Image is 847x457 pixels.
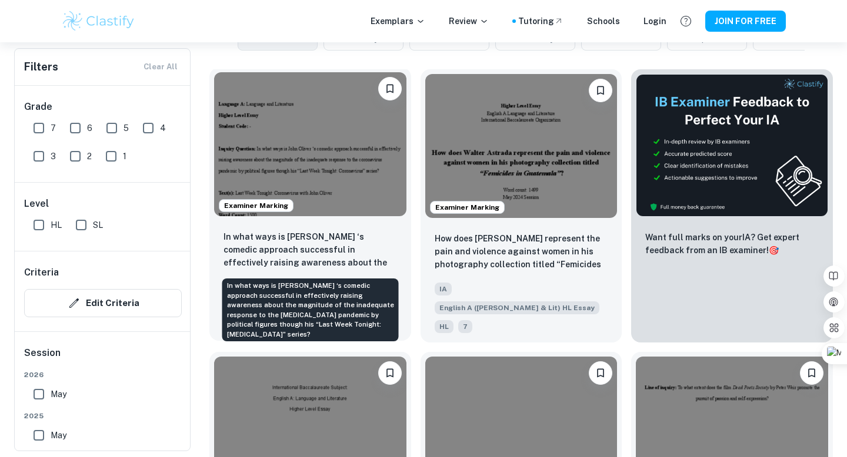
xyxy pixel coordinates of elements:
span: 4 [160,122,166,135]
button: Please log in to bookmark exemplars [378,77,402,100]
span: May [51,429,66,442]
span: 3 [51,150,56,163]
button: Help and Feedback [676,11,696,31]
a: Tutoring [518,15,563,28]
span: 2 [87,150,92,163]
h6: Filters [24,59,58,75]
button: Please log in to bookmark exemplars [800,361,823,385]
h6: Criteria [24,266,59,280]
span: 1 [123,150,126,163]
span: Examiner Marking [431,202,504,213]
img: Thumbnail [636,74,828,217]
img: English A (Lang & Lit) HL Essay IA example thumbnail: In what ways is John Oliver ‘s comedic a [214,72,406,216]
span: 7 [458,320,472,333]
span: HL [51,219,62,231]
button: JOIN FOR FREE [705,11,786,32]
a: Schools [587,15,620,28]
h6: Grade [24,100,182,114]
a: Examiner MarkingPlease log in to bookmark exemplarsIn what ways is John Oliver ‘s comedic approac... [209,69,411,342]
span: 2026 [24,369,182,380]
button: Edit Criteria [24,289,182,317]
span: Examiner Marking [219,200,293,211]
p: How does Walter Astrada represent the pain and violence against women in his photography collecti... [435,232,608,272]
span: HL [435,320,453,333]
h6: Level [24,197,182,211]
img: Clastify logo [61,9,136,33]
h6: Session [24,346,182,369]
p: Exemplars [371,15,425,28]
p: Want full marks on your IA ? Get expert feedback from an IB examiner! [645,231,819,257]
span: 7 [51,122,56,135]
div: In what ways is [PERSON_NAME] ‘s comedic approach successful in effectively raising awareness abo... [222,278,399,341]
button: Please log in to bookmark exemplars [589,361,612,385]
span: 6 [87,122,92,135]
span: 🎯 [769,246,779,255]
img: English A (Lang & Lit) HL Essay IA example thumbnail: How does Walter Astrada represent the pa [425,74,618,218]
button: Please log in to bookmark exemplars [378,361,402,385]
span: 2025 [24,411,182,421]
span: IA [435,283,452,295]
span: May [51,388,66,401]
p: Review [449,15,489,28]
a: Examiner MarkingPlease log in to bookmark exemplarsHow does Walter Astrada represent the pain and... [421,69,622,342]
span: English A ([PERSON_NAME] & Lit) HL Essay [435,301,599,314]
a: Login [643,15,666,28]
button: Please log in to bookmark exemplars [589,79,612,102]
a: ThumbnailWant full marks on yourIA? Get expert feedback from an IB examiner! [631,69,833,342]
span: 5 [124,122,129,135]
p: In what ways is John Oliver ‘s comedic approach successful in effectively raising awareness about... [224,230,397,270]
span: SL [93,219,103,231]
